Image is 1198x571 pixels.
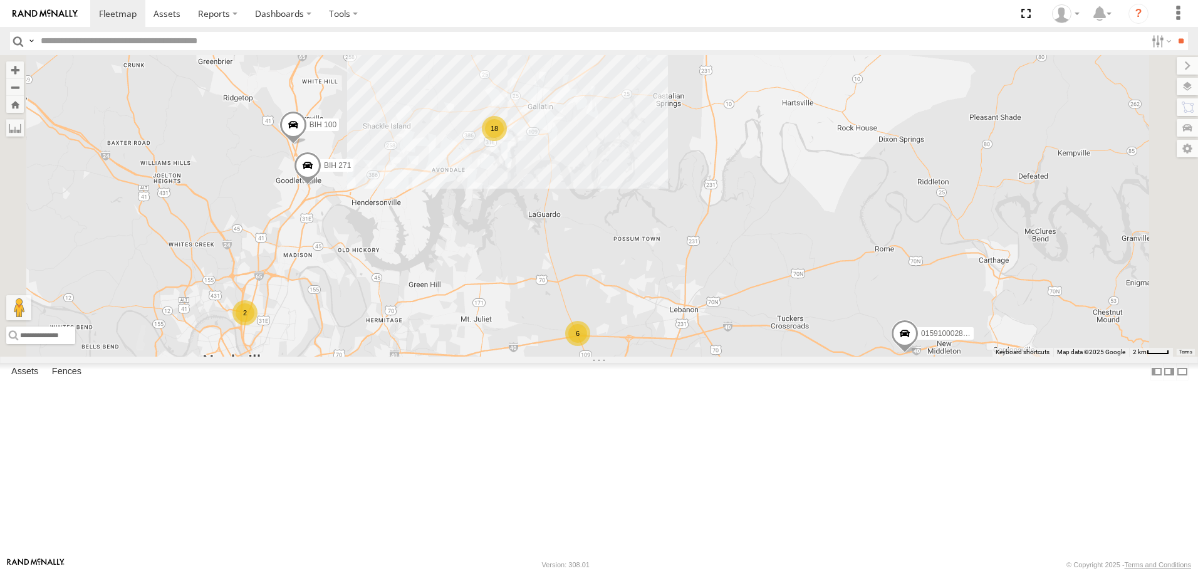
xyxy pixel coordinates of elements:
[1176,363,1189,381] label: Hide Summary Table
[1125,561,1191,568] a: Terms and Conditions
[310,121,336,130] span: BIH 100
[565,321,590,346] div: 6
[482,116,507,141] div: 18
[26,32,36,50] label: Search Query
[921,329,984,338] span: 015910002855511
[1057,348,1125,355] span: Map data ©2025 Google
[1048,4,1084,23] div: Nele .
[46,364,88,381] label: Fences
[13,9,78,18] img: rand-logo.svg
[232,300,258,325] div: 2
[1129,348,1173,357] button: Map Scale: 2 km per 32 pixels
[1150,363,1163,381] label: Dock Summary Table to the Left
[1147,32,1174,50] label: Search Filter Options
[6,78,24,96] button: Zoom out
[1133,348,1147,355] span: 2 km
[6,295,31,320] button: Drag Pegman onto the map to open Street View
[6,119,24,137] label: Measure
[6,96,24,113] button: Zoom Home
[1066,561,1191,568] div: © Copyright 2025 -
[1177,140,1198,157] label: Map Settings
[5,364,44,381] label: Assets
[6,61,24,78] button: Zoom in
[1179,349,1192,354] a: Terms (opens in new tab)
[1128,4,1149,24] i: ?
[324,161,351,170] span: BIH 271
[542,561,590,568] div: Version: 308.01
[996,348,1050,357] button: Keyboard shortcuts
[1163,363,1175,381] label: Dock Summary Table to the Right
[7,558,65,571] a: Visit our Website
